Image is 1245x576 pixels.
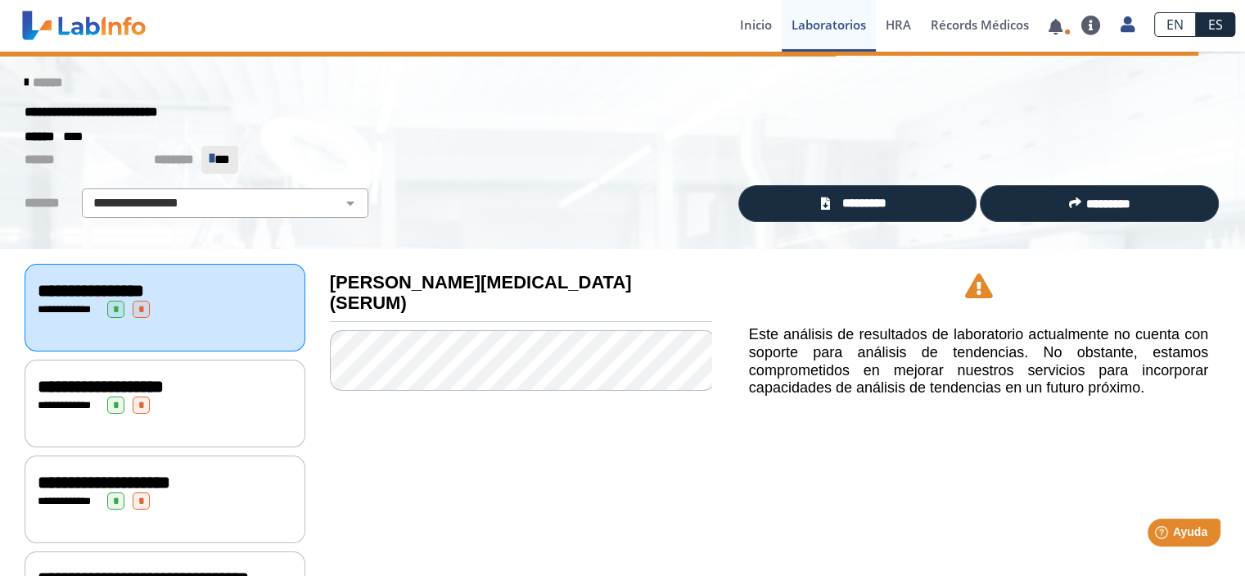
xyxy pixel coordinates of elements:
[330,272,632,313] b: [PERSON_NAME][MEDICAL_DATA] (SERUM)
[1154,12,1196,37] a: EN
[886,16,911,33] span: HRA
[1099,512,1227,558] iframe: Help widget launcher
[1196,12,1235,37] a: ES
[749,326,1208,397] h5: Este análisis de resultados de laboratorio actualmente no cuenta con soporte para análisis de ten...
